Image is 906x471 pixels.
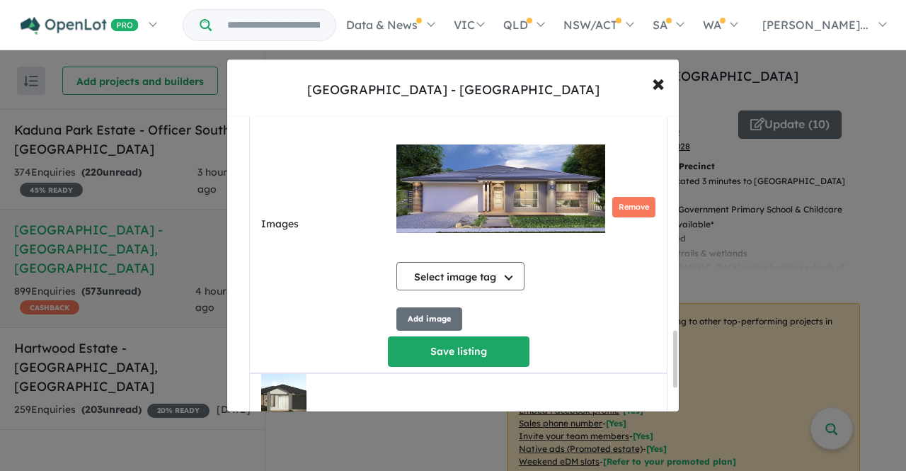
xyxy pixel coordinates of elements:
input: Try estate name, suburb, builder or developer [214,10,333,40]
button: Remove [612,197,655,217]
button: Add image [396,307,462,331]
img: Ridgelea%20Estate%20-%20Pakenham%20East%20-%20Lot%201011___1756523476.jpg [261,374,306,419]
div: [GEOGRAPHIC_DATA] - [GEOGRAPHIC_DATA] [307,81,600,99]
button: Save listing [388,336,529,367]
span: × [652,67,665,98]
span: [PERSON_NAME]... [762,18,868,32]
img: Ridgelea Estate - Pakenham East - Lot 1022 [396,118,605,259]
button: Select image tag [396,262,524,290]
label: Images [261,216,391,233]
img: Openlot PRO Logo White [21,17,139,35]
